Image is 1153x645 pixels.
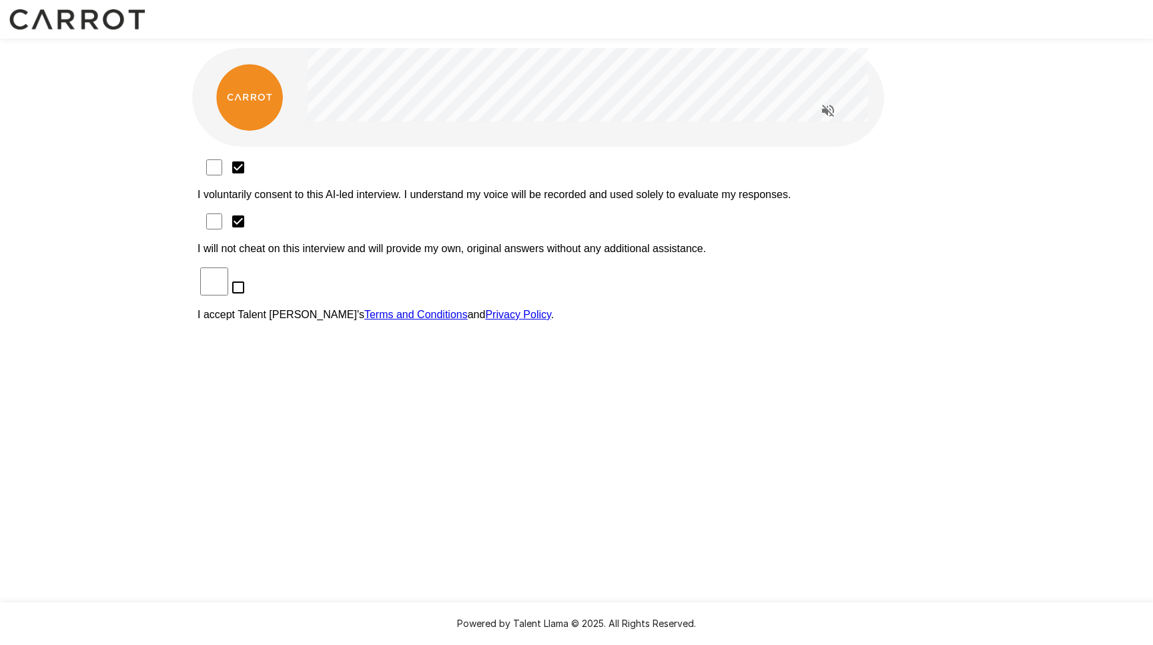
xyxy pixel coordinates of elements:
input: I voluntarily consent to this AI-led interview. I understand my voice will be recorded and used s... [200,159,228,175]
button: Read questions aloud [815,97,841,124]
p: Powered by Talent Llama © 2025. All Rights Reserved. [16,617,1137,630]
a: Privacy Policy [485,309,550,320]
a: Terms and Conditions [364,309,468,320]
input: I accept Talent [PERSON_NAME]'sTerms and ConditionsandPrivacy Policy. [200,267,228,295]
p: I voluntarily consent to this AI-led interview. I understand my voice will be recorded and used s... [198,189,955,201]
img: carrot_logo.png [216,64,283,131]
p: I will not cheat on this interview and will provide my own, original answers without any addition... [198,243,955,255]
p: I accept Talent [PERSON_NAME]'s and . [198,309,955,321]
input: I will not cheat on this interview and will provide my own, original answers without any addition... [200,213,228,229]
